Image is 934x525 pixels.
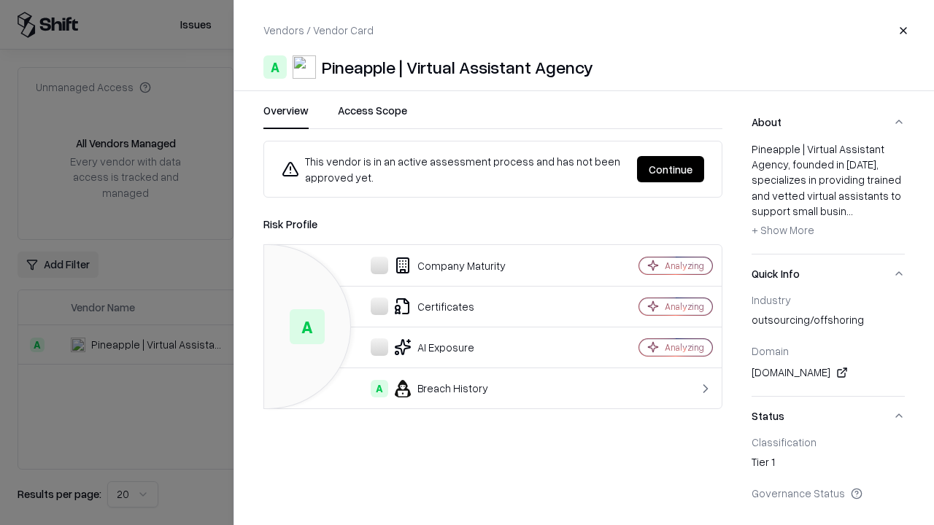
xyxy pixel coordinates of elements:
div: Industry [752,293,905,306]
div: About [752,141,905,254]
img: Pineapple | Virtual Assistant Agency [293,55,316,79]
div: Certificates [276,297,588,315]
p: Vendors / Vendor Card [263,23,374,38]
div: Analyzing [665,300,704,313]
div: Governance Status [752,486,905,499]
div: Company Maturity [276,257,588,274]
div: A [290,309,325,344]
button: Status [752,397,905,435]
div: Analyzing [665,260,704,272]
button: Access Scope [338,103,407,129]
button: Overview [263,103,309,129]
div: Domain [752,344,905,357]
div: Classification [752,435,905,448]
div: Risk Profile [263,215,722,233]
button: Quick Info [752,254,905,293]
button: Continue [637,156,704,182]
div: A [263,55,287,79]
div: Analyzing [665,341,704,354]
button: About [752,103,905,141]
div: Breach History [276,380,588,397]
div: [DOMAIN_NAME] [752,364,905,381]
div: Pineapple | Virtual Assistant Agency, founded in [DATE], specializes in providing trained and vet... [752,141,905,242]
div: Tier 1 [752,454,905,475]
div: Quick Info [752,293,905,396]
div: A [371,380,388,397]
div: AI Exposure [276,338,588,356]
button: + Show More [752,219,814,242]
span: + Show More [752,223,814,236]
div: Pineapple | Virtual Assistant Agency [322,55,593,79]
span: ... [846,204,853,217]
div: outsourcing/offshoring [752,312,905,332]
div: This vendor is in an active assessment process and has not been approved yet. [282,153,625,185]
